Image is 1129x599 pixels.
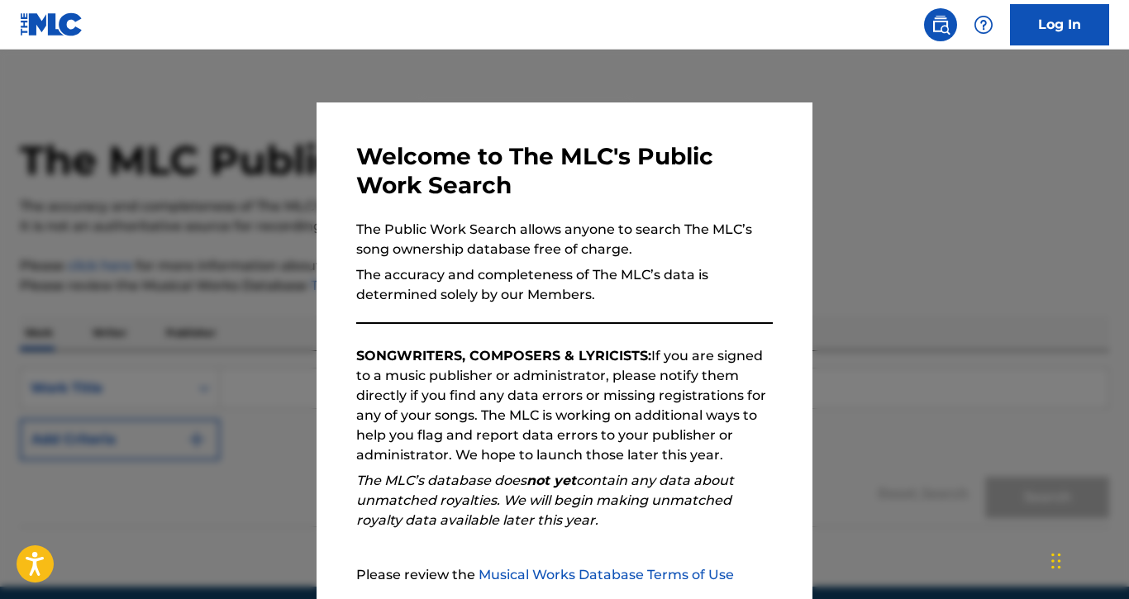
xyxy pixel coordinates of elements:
[1051,536,1061,586] div: Drag
[356,348,651,364] strong: SONGWRITERS, COMPOSERS & LYRICISTS:
[479,567,734,582] a: Musical Works Database Terms of Use
[967,8,1000,41] div: Help
[1010,4,1109,45] a: Log In
[924,8,957,41] a: Public Search
[1046,520,1129,599] iframe: Chat Widget
[356,473,734,528] em: The MLC’s database does contain any data about unmatched royalties. We will begin making unmatche...
[931,15,950,35] img: search
[356,142,773,200] h3: Welcome to The MLC's Public Work Search
[356,220,773,259] p: The Public Work Search allows anyone to search The MLC’s song ownership database free of charge.
[356,346,773,465] p: If you are signed to a music publisher or administrator, please notify them directly if you find ...
[974,15,993,35] img: help
[356,265,773,305] p: The accuracy and completeness of The MLC’s data is determined solely by our Members.
[356,565,773,585] p: Please review the
[526,473,576,488] strong: not yet
[20,12,83,36] img: MLC Logo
